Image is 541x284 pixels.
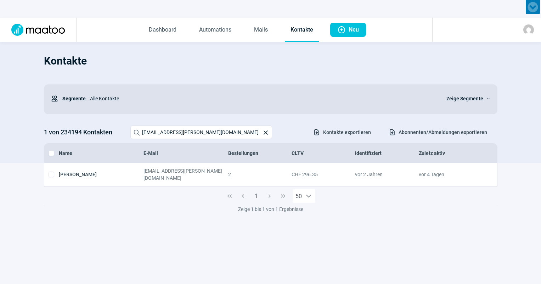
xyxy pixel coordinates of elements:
[130,126,272,139] input: Search
[44,206,497,213] div: Zeige 1 bis 1 von 1 Ergebnisse
[330,23,366,37] button: Neu
[306,126,378,138] button: Kontakte exportieren
[7,24,69,36] img: Logo
[292,167,355,182] div: CHF 296.35
[59,167,143,182] div: [PERSON_NAME]
[59,150,143,157] div: Name
[381,126,495,138] button: Abonnenten/Abmeldungen exportieren
[292,150,355,157] div: CLTV
[143,150,228,157] div: E-Mail
[399,127,487,138] span: Abonnenten/Abmeldungen exportieren
[44,49,497,73] h1: Kontakte
[523,24,534,35] img: avatar
[355,150,418,157] div: Identifiziert
[250,189,263,203] button: Page 1
[285,18,319,42] a: Kontakte
[86,91,438,106] div: Alle Kontakte
[323,127,371,138] span: Kontakte exportieren
[349,23,359,37] span: Neu
[293,189,302,203] span: Rows per page
[248,18,274,42] a: Mails
[355,167,418,182] div: vor 2 Jahren
[143,18,182,42] a: Dashboard
[193,18,237,42] a: Automations
[143,167,228,182] div: [EMAIL_ADDRESS][PERSON_NAME][DOMAIN_NAME]
[419,167,482,182] div: vor 4 Tagen
[228,150,292,157] div: Bestellungen
[228,167,292,182] div: 2
[44,127,123,138] h3: 1 von 234194 Kontakten
[446,94,483,103] span: Zeige Segmente
[419,150,482,157] div: Zuletz aktiv
[51,91,86,106] div: Segmente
